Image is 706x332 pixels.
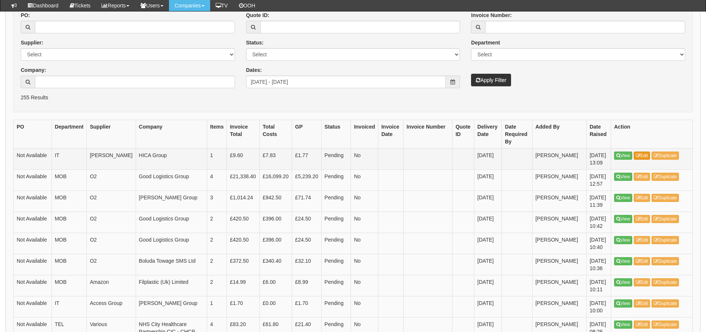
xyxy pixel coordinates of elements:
td: £1.70 [227,296,259,317]
a: View [614,257,632,265]
a: View [614,215,632,223]
td: Boluda Towage SMS Ltd [136,254,207,275]
td: £9.60 [227,148,259,169]
td: £372.50 [227,254,259,275]
th: Invoice Number [404,120,453,148]
td: Access Group [87,296,136,317]
td: £0.00 [259,296,292,317]
th: PO [14,120,52,148]
th: Added By [532,120,586,148]
th: Invoiced [351,120,378,148]
a: Edit [634,194,650,202]
td: £5,239.20 [292,169,321,190]
td: Filplastic (Uk) Limited [136,275,207,296]
a: Duplicate [652,278,679,286]
a: View [614,194,632,202]
td: £24.50 [292,233,321,254]
td: Good Logistics Group [136,169,207,190]
td: 1 [207,148,227,169]
td: [PERSON_NAME] [532,233,586,254]
td: O2 [87,254,136,275]
td: £396.00 [259,212,292,233]
th: Invoice Date [378,120,403,148]
td: Not Available [14,254,52,275]
td: HICA Group [136,148,207,169]
td: £420.50 [227,233,259,254]
td: £7.83 [259,148,292,169]
a: Duplicate [652,173,679,181]
td: No [351,212,378,233]
td: Good Logistics Group [136,233,207,254]
td: IT [52,296,87,317]
label: Company: [21,66,46,74]
td: MOB [52,212,87,233]
label: Quote ID: [246,11,269,19]
td: [DATE] 10:42 [586,212,611,233]
a: Edit [634,173,650,181]
th: Company [136,120,207,148]
a: View [614,152,632,160]
td: [PERSON_NAME] [532,190,586,212]
td: [DATE] 10:36 [586,254,611,275]
a: Duplicate [652,194,679,202]
a: Duplicate [652,257,679,265]
th: Invoice Total [227,120,259,148]
td: [PERSON_NAME] [532,148,586,169]
td: [PERSON_NAME] Group [136,190,207,212]
td: 4 [207,169,227,190]
a: Edit [634,152,650,160]
th: Supplier [87,120,136,148]
td: [PERSON_NAME] [87,148,136,169]
td: [PERSON_NAME] [532,169,586,190]
td: [PERSON_NAME] [532,275,586,296]
th: Delivery Date [474,120,502,148]
td: Not Available [14,275,52,296]
td: Good Logistics Group [136,212,207,233]
td: [DATE] [474,254,502,275]
td: O2 [87,233,136,254]
td: £396.00 [259,233,292,254]
td: No [351,296,378,317]
td: No [351,169,378,190]
td: No [351,148,378,169]
th: Quote ID [453,120,474,148]
td: Pending [321,254,351,275]
p: 255 Results [21,94,685,101]
label: PO: [21,11,30,19]
a: Duplicate [652,236,679,244]
td: £14.99 [227,275,259,296]
th: Date Raised [586,120,611,148]
td: £420.50 [227,212,259,233]
td: [PERSON_NAME] Group [136,296,207,317]
a: Edit [634,236,650,244]
a: Edit [634,321,650,329]
a: Edit [634,215,650,223]
td: Not Available [14,148,52,169]
td: MOB [52,169,87,190]
td: [DATE] [474,233,502,254]
td: [DATE] 10:11 [586,275,611,296]
td: £16,099.20 [259,169,292,190]
a: Edit [634,299,650,308]
td: [PERSON_NAME] [532,254,586,275]
td: No [351,233,378,254]
td: No [351,275,378,296]
a: Duplicate [652,152,679,160]
td: £6.00 [259,275,292,296]
td: [DATE] 12:57 [586,169,611,190]
th: Date Required By [502,120,532,148]
td: [DATE] 11:39 [586,190,611,212]
td: [DATE] [474,212,502,233]
td: Amazon [87,275,136,296]
td: [DATE] 10:40 [586,233,611,254]
td: Pending [321,275,351,296]
td: Not Available [14,296,52,317]
td: MOB [52,190,87,212]
th: Items [207,120,227,148]
label: Supplier: [21,39,43,46]
td: £340.40 [259,254,292,275]
a: View [614,278,632,286]
a: View [614,321,632,329]
a: View [614,299,632,308]
td: Pending [321,190,351,212]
